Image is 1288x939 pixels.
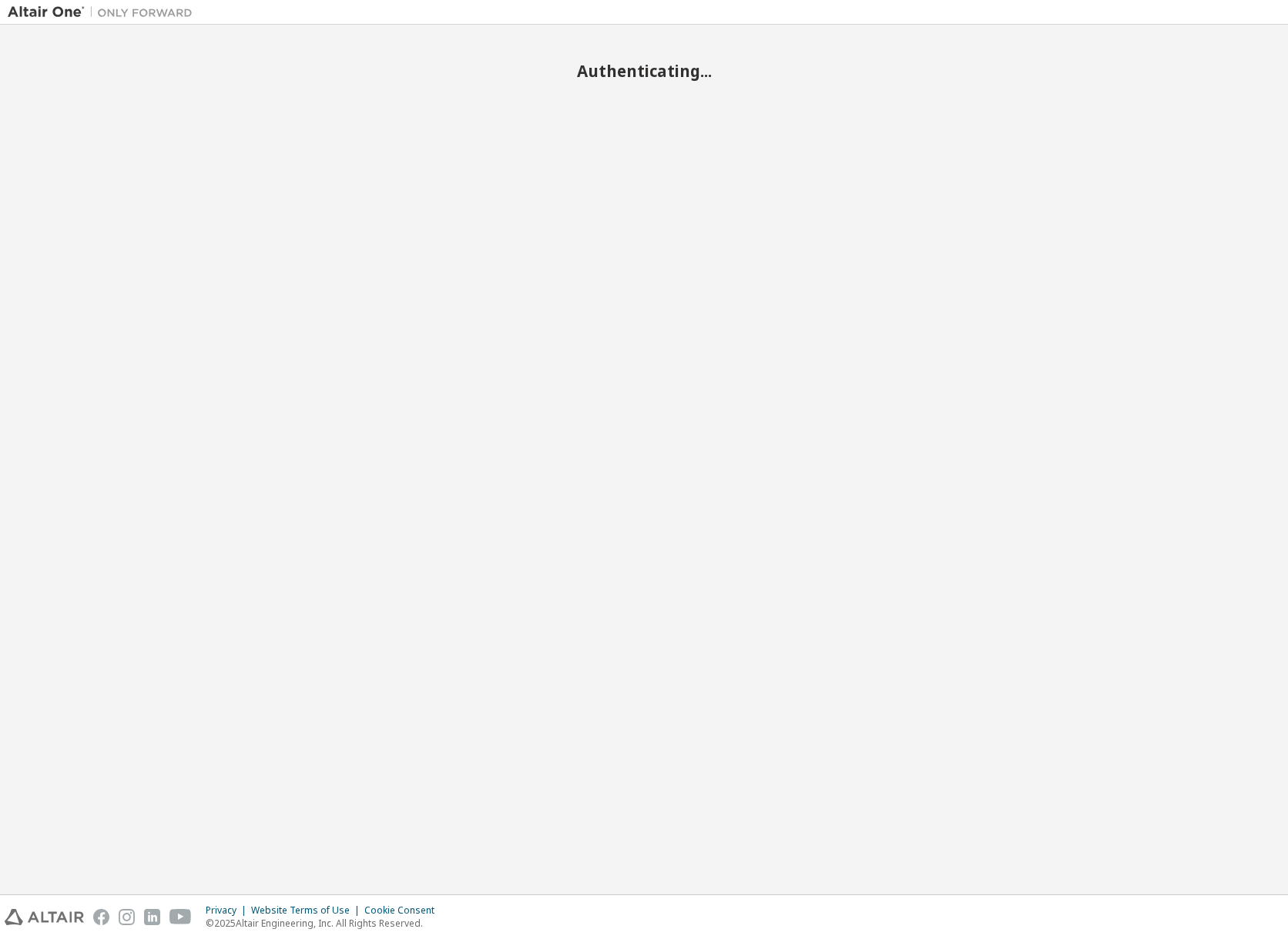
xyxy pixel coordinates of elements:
[8,5,200,20] img: Altair One
[119,909,135,925] img: instagram.svg
[8,61,1280,81] h2: Authenticating...
[364,904,444,917] div: Cookie Consent
[144,909,160,925] img: linkedin.svg
[251,904,364,917] div: Website Terms of Use
[93,909,109,925] img: facebook.svg
[206,917,444,930] p: © 2025 Altair Engineering, Inc. All Rights Reserved.
[206,904,251,917] div: Privacy
[169,909,192,925] img: youtube.svg
[5,909,84,925] img: altair_logo.svg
